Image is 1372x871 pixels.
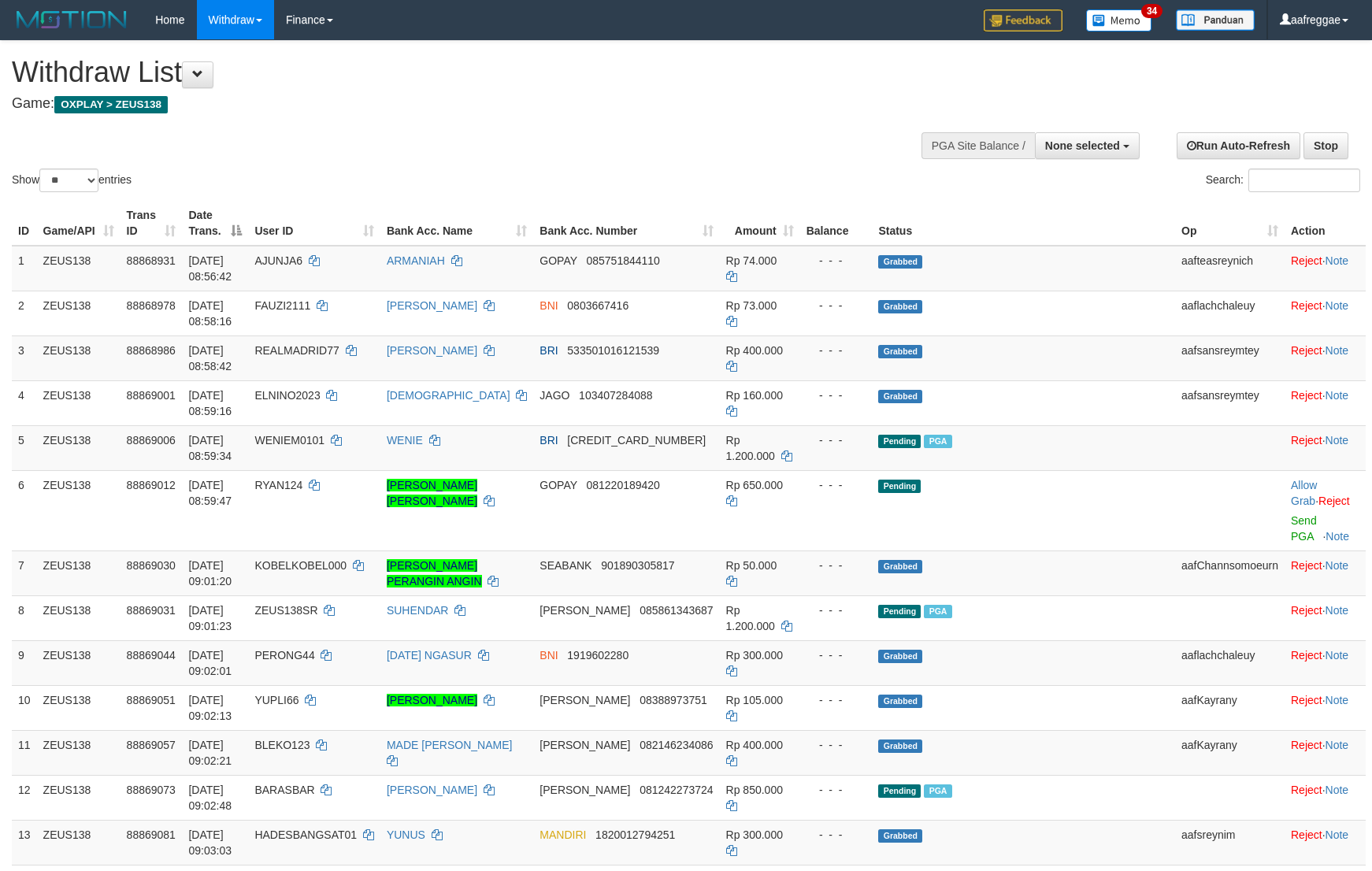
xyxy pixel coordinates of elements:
td: 1 [12,246,37,291]
span: Marked by aafanarl [924,435,951,448]
td: aafKayrany [1175,685,1285,730]
td: · [1285,335,1366,380]
td: ZEUS138 [37,820,121,865]
span: [DATE] 08:58:42 [188,344,232,372]
span: Copy 0803667416 to clipboard [567,299,629,312]
th: Action [1285,201,1366,246]
th: Op: activate to sort column ascending [1175,201,1285,246]
td: · [1285,595,1366,640]
a: Reject [1291,389,1322,402]
a: Reject [1318,495,1350,507]
td: · [1285,380,1366,425]
span: Rp 1.200.000 [726,604,775,632]
td: ZEUS138 [37,380,121,425]
td: ZEUS138 [37,730,121,775]
a: Allow Grab [1291,479,1317,507]
span: BARASBAR [254,784,314,796]
td: ZEUS138 [37,246,121,291]
span: Grabbed [878,560,922,573]
a: Reject [1291,739,1322,751]
span: ELNINO2023 [254,389,320,402]
span: 88868986 [127,344,176,357]
td: ZEUS138 [37,550,121,595]
span: Rp 300.000 [726,828,783,841]
span: Pending [878,605,921,618]
span: Copy 085861343687 to clipboard [640,604,713,617]
th: Date Trans.: activate to sort column descending [182,201,248,246]
span: BNI [540,299,558,312]
td: 11 [12,730,37,775]
div: PGA Site Balance / [921,132,1035,159]
h1: Withdraw List [12,57,899,88]
a: Note [1326,739,1349,751]
span: Copy 085751844110 to clipboard [586,254,659,267]
span: Grabbed [878,255,922,269]
td: aafKayrany [1175,730,1285,775]
td: 13 [12,820,37,865]
td: · [1285,820,1366,865]
span: RYAN124 [254,479,302,491]
a: Reject [1291,559,1322,572]
input: Search: [1248,169,1360,192]
span: Copy 08388973751 to clipboard [640,694,707,706]
td: · [1285,775,1366,820]
th: Trans ID: activate to sort column ascending [121,201,183,246]
button: None selected [1035,132,1140,159]
a: [PERSON_NAME] [387,299,477,312]
td: 7 [12,550,37,595]
td: · [1285,685,1366,730]
span: 34 [1141,4,1162,18]
span: Copy 1919602280 to clipboard [567,649,629,662]
a: Stop [1303,132,1348,159]
span: Copy 081220189420 to clipboard [586,479,659,491]
span: 88868931 [127,254,176,267]
th: Bank Acc. Number: activate to sort column ascending [533,201,719,246]
td: ZEUS138 [37,640,121,685]
span: Grabbed [878,300,922,313]
span: [PERSON_NAME] [540,784,630,796]
a: WENIE [387,434,423,447]
span: Pending [878,435,921,448]
span: [DATE] 08:59:16 [188,389,232,417]
a: Note [1326,434,1349,447]
span: Grabbed [878,829,922,843]
span: OXPLAY > ZEUS138 [54,96,168,113]
div: - - - [807,477,866,493]
span: BRI [540,344,558,357]
a: Reject [1291,254,1322,267]
span: Pending [878,480,921,493]
a: SUHENDAR [387,604,449,617]
span: WENIEM0101 [254,434,324,447]
a: [PERSON_NAME] [387,694,477,706]
span: FAUZI2111 [254,299,310,312]
a: Reject [1291,828,1322,841]
a: Reject [1291,299,1322,312]
a: Note [1326,559,1349,572]
span: SEABANK [540,559,591,572]
span: YUPLI66 [254,694,299,706]
span: None selected [1045,139,1120,152]
td: · [1285,550,1366,595]
td: · [1285,640,1366,685]
td: aafteasreynich [1175,246,1285,291]
span: ZEUS138SR [254,604,317,617]
span: 88869012 [127,479,176,491]
span: [DATE] 09:01:23 [188,604,232,632]
span: Marked by aafanarl [924,605,951,618]
span: Copy 1820012794251 to clipboard [595,828,675,841]
a: Reject [1291,649,1322,662]
span: Grabbed [878,695,922,708]
a: Run Auto-Refresh [1177,132,1300,159]
span: Copy 343401042797536 to clipboard [567,434,706,447]
span: GOPAY [540,254,577,267]
span: [DATE] 09:03:03 [188,828,232,857]
td: ZEUS138 [37,470,121,550]
div: - - - [807,558,866,573]
div: - - - [807,298,866,313]
a: Note [1326,784,1349,796]
div: - - - [807,253,866,269]
td: aaflachchaleuy [1175,640,1285,685]
span: Rp 50.000 [726,559,777,572]
label: Show entries [12,169,132,192]
a: Reject [1291,784,1322,796]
